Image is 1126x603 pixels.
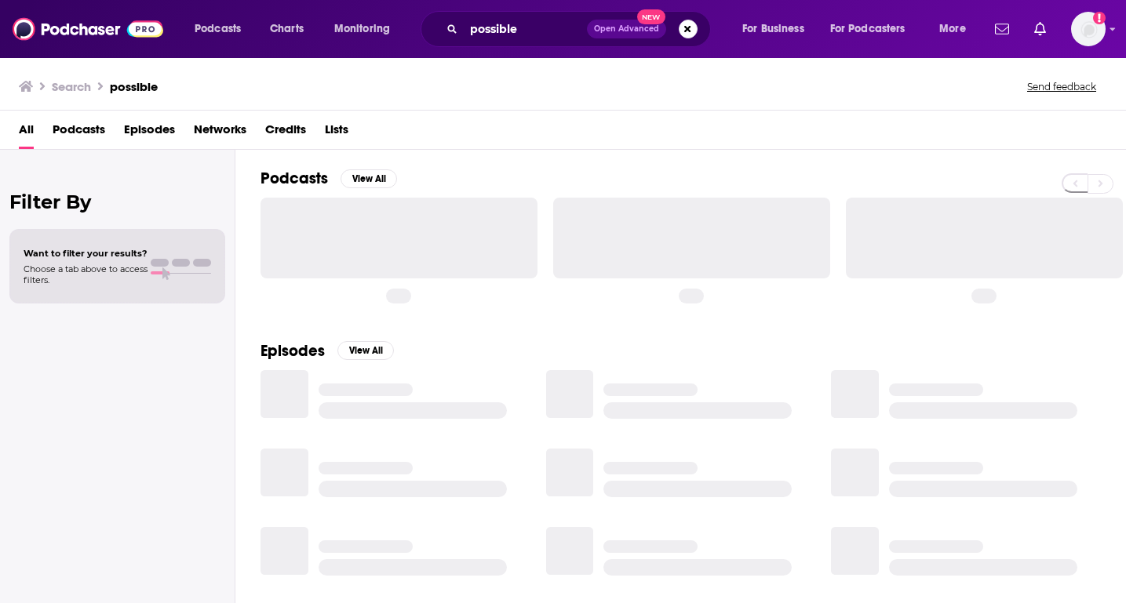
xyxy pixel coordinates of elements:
h3: possible [110,79,158,94]
h2: Podcasts [261,169,328,188]
span: For Business [742,18,804,40]
button: open menu [731,16,824,42]
a: Networks [194,117,246,149]
button: Show profile menu [1071,12,1106,46]
h2: Filter By [9,191,225,213]
a: Lists [325,117,348,149]
button: open menu [323,16,410,42]
a: All [19,117,34,149]
a: Episodes [124,117,175,149]
button: open menu [184,16,261,42]
button: open menu [928,16,986,42]
a: EpisodesView All [261,341,394,361]
span: More [939,18,966,40]
span: Charts [270,18,304,40]
h3: Search [52,79,91,94]
span: For Podcasters [830,18,906,40]
img: User Profile [1071,12,1106,46]
a: Show notifications dropdown [989,16,1015,42]
svg: Add a profile image [1093,12,1106,24]
img: Podchaser - Follow, Share and Rate Podcasts [13,14,163,44]
a: Charts [260,16,313,42]
button: open menu [820,16,928,42]
h2: Episodes [261,341,325,361]
a: Credits [265,117,306,149]
button: Send feedback [1022,80,1101,93]
a: Podcasts [53,117,105,149]
span: Open Advanced [594,25,659,33]
a: PodcastsView All [261,169,397,188]
div: Search podcasts, credits, & more... [435,11,726,47]
span: Logged in as wondermedianetwork [1071,12,1106,46]
span: Choose a tab above to access filters. [24,263,148,285]
button: Open AdvancedNew [587,20,666,38]
span: Want to filter your results? [24,248,148,259]
a: Show notifications dropdown [1028,16,1052,42]
span: Podcasts [195,18,241,40]
span: New [637,9,665,24]
input: Search podcasts, credits, & more... [464,16,587,42]
button: View All [341,169,397,188]
span: Monitoring [334,18,390,40]
button: View All [337,341,394,360]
